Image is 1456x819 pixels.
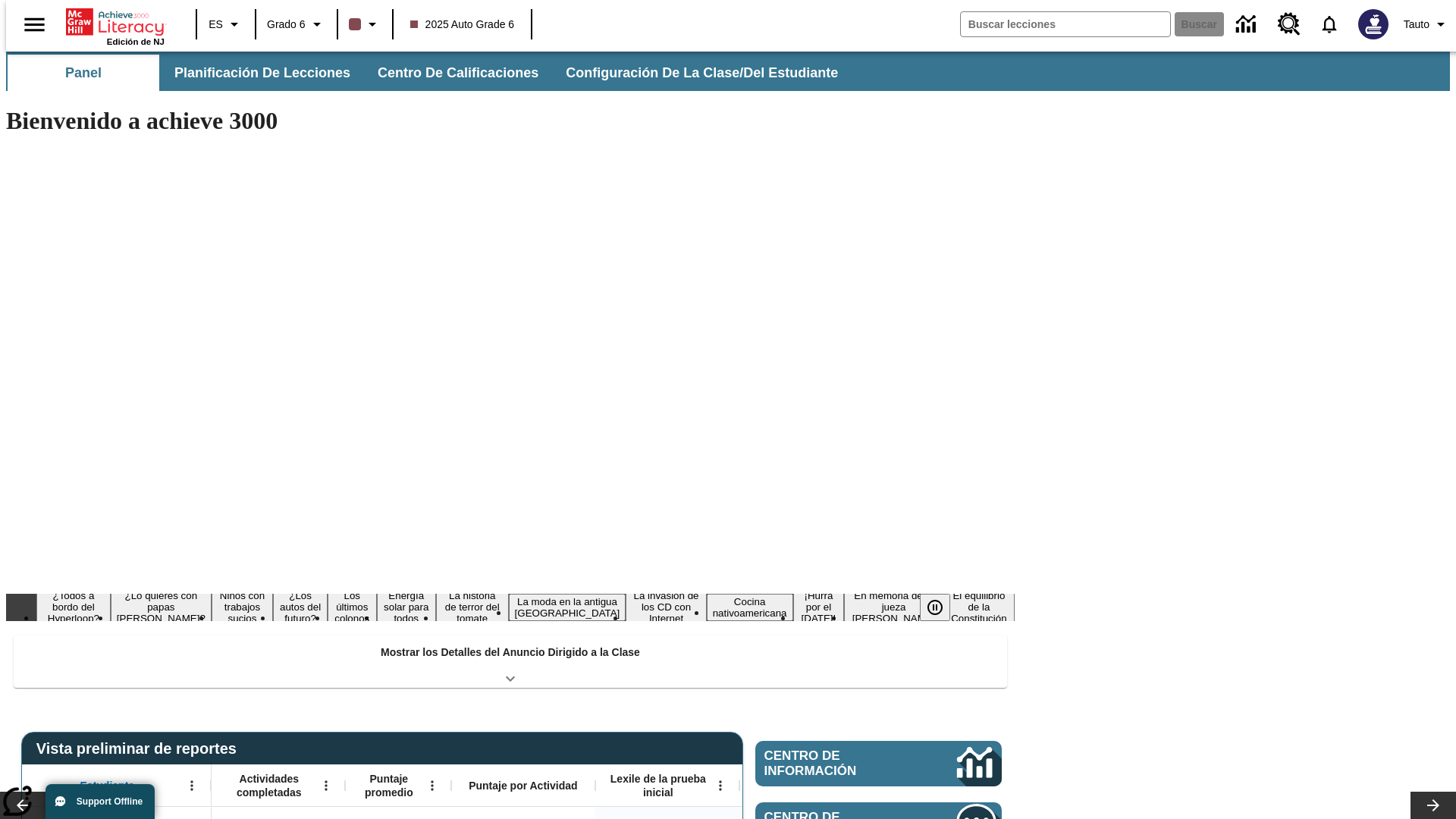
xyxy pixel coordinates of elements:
button: Diapositiva 13 El equilibrio de la Constitución [943,588,1015,626]
button: Diapositiva 12 En memoria de la jueza O'Connor [844,588,943,626]
button: Diapositiva 6 Energía solar para todos [377,588,436,626]
img: Avatar [1358,9,1389,39]
span: Actividades completadas [219,772,319,799]
button: Grado: Grado 6, Elige un grado [261,11,332,38]
button: Planificación de lecciones [162,55,362,91]
input: Buscar campo [961,12,1170,36]
span: Grado 6 [267,17,306,33]
h1: Bienvenido a achieve 3000 [6,107,1015,135]
span: ES [209,17,223,33]
button: El color de la clase es café oscuro. Cambiar el color de la clase. [343,11,388,38]
button: Panel [8,55,159,91]
div: Portada [66,5,165,46]
button: Diapositiva 1 ¿Todos a bordo del Hyperloop? [36,588,111,626]
button: Abrir menú [315,774,337,797]
span: Puntaje por Actividad [469,779,577,792]
button: Diapositiva 2 ¿Lo quieres con papas fritas? [111,588,212,626]
span: Estudiante [80,779,135,792]
span: Tauto [1404,17,1429,33]
button: Lenguaje: ES, Selecciona un idioma [202,11,250,38]
a: Portada [66,7,165,37]
div: Subbarra de navegación [6,55,852,91]
button: Diapositiva 4 ¿Los autos del futuro? [273,588,328,626]
span: Planificación de lecciones [174,64,350,82]
div: Pausar [920,594,965,621]
button: Abrir menú [709,774,732,797]
span: 2025 Auto Grade 6 [410,17,515,33]
button: Configuración de la clase/del estudiante [554,55,850,91]
button: Abrir menú [421,774,444,797]
span: Support Offline [77,796,143,807]
button: Support Offline [45,784,155,819]
button: Perfil/Configuración [1398,11,1456,38]
button: Diapositiva 5 Los últimos colonos [328,588,376,626]
span: Edición de NJ [107,37,165,46]
button: Centro de calificaciones [366,55,551,91]
button: Diapositiva 10 Cocina nativoamericana [707,594,793,621]
span: Vista preliminar de reportes [36,740,244,758]
div: Mostrar los Detalles del Anuncio Dirigido a la Clase [14,635,1007,688]
span: Lexile de la prueba inicial [603,772,714,799]
div: Subbarra de navegación [6,52,1450,91]
span: Puntaje promedio [353,772,425,799]
p: Mostrar los Detalles del Anuncio Dirigido a la Clase [381,645,640,661]
span: Panel [65,64,102,82]
button: Carrusel de lecciones, seguir [1410,792,1456,819]
span: Centro de calificaciones [378,64,538,82]
button: Pausar [920,594,950,621]
a: Centro de recursos, Se abrirá en una pestaña nueva. [1269,4,1310,45]
a: Centro de información [755,741,1002,786]
button: Diapositiva 11 ¡Hurra por el Día de la Constitución! [793,588,845,626]
button: Diapositiva 3 Niños con trabajos sucios [212,588,273,626]
button: Diapositiva 8 La moda en la antigua Roma [509,594,626,621]
span: Configuración de la clase/del estudiante [566,64,838,82]
a: Centro de información [1227,4,1269,45]
button: Abrir el menú lateral [12,2,57,47]
button: Escoja un nuevo avatar [1349,5,1398,44]
a: Notificaciones [1310,5,1349,44]
button: Diapositiva 9 La invasión de los CD con Internet [626,588,706,626]
span: Centro de información [764,748,906,779]
button: Abrir menú [180,774,203,797]
button: Diapositiva 7 La historia de terror del tomate [436,588,509,626]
